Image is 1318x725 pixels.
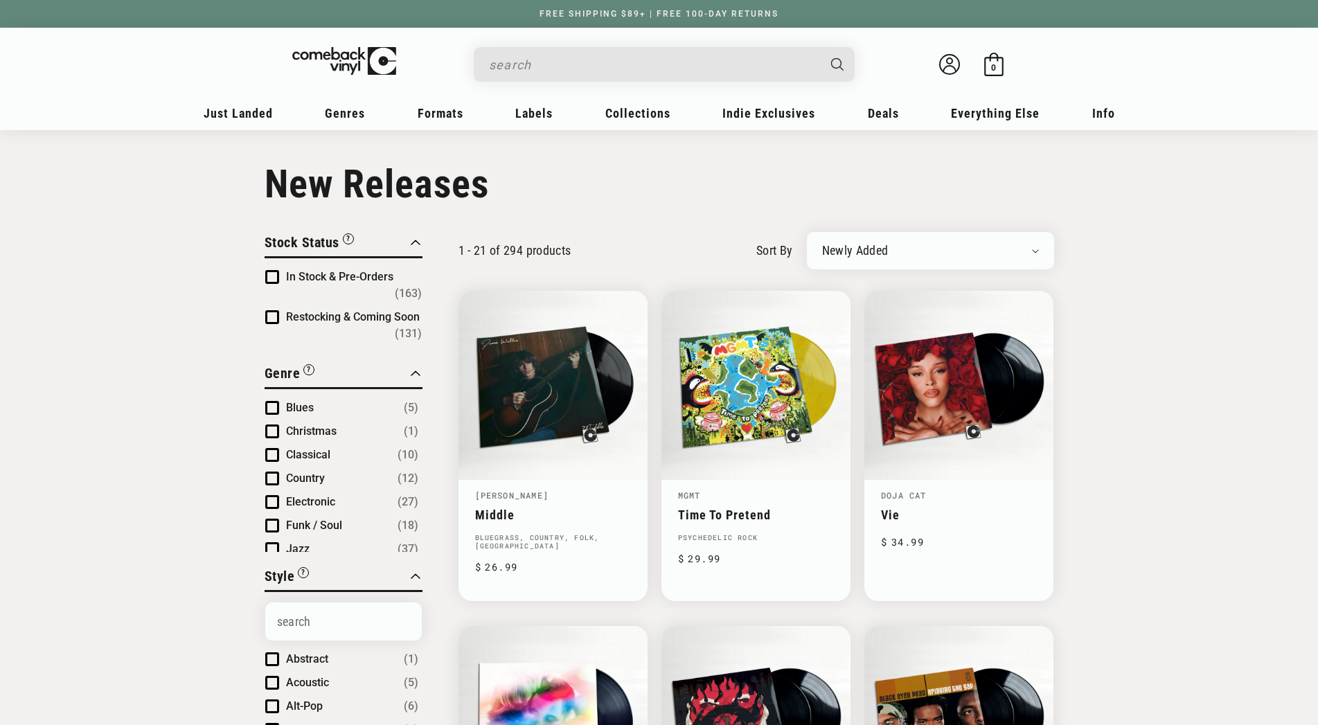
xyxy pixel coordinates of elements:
[951,106,1040,120] span: Everything Else
[286,270,393,283] span: In Stock & Pre-Orders
[678,490,701,501] a: MGMT
[265,363,315,387] button: Filter by Genre
[286,472,325,485] span: Country
[868,106,899,120] span: Deals
[475,508,631,522] a: Middle
[515,106,553,120] span: Labels
[756,241,793,260] label: sort by
[398,494,418,510] span: Number of products: (27)
[286,676,329,689] span: Acoustic
[286,542,310,555] span: Jazz
[475,490,549,501] a: [PERSON_NAME]
[881,508,1037,522] a: Vie
[991,62,996,73] span: 0
[474,47,855,82] div: Search
[265,234,339,251] span: Stock Status
[404,400,418,416] span: Number of products: (5)
[286,448,330,461] span: Classical
[404,423,418,440] span: Number of products: (1)
[265,365,301,382] span: Genre
[404,674,418,691] span: Number of products: (5)
[605,106,670,120] span: Collections
[678,508,834,522] a: Time To Pretend
[265,232,354,256] button: Filter by Stock Status
[286,699,323,713] span: Alt-Pop
[286,652,328,665] span: Abstract
[398,517,418,534] span: Number of products: (18)
[418,106,463,120] span: Formats
[458,243,571,258] p: 1 - 21 of 294 products
[398,541,418,557] span: Number of products: (37)
[398,470,418,487] span: Number of products: (12)
[404,651,418,668] span: Number of products: (1)
[881,490,927,501] a: Doja Cat
[819,47,856,82] button: Search
[265,568,295,584] span: Style
[265,602,422,641] input: Search Options
[286,495,335,508] span: Electronic
[265,566,310,590] button: Filter by Style
[395,325,422,342] span: Number of products: (131)
[204,106,273,120] span: Just Landed
[286,310,420,323] span: Restocking & Coming Soon
[722,106,815,120] span: Indie Exclusives
[286,401,314,414] span: Blues
[395,285,422,302] span: Number of products: (163)
[526,9,792,19] a: FREE SHIPPING $89+ | FREE 100-DAY RETURNS
[1092,106,1115,120] span: Info
[325,106,365,120] span: Genres
[489,51,817,79] input: search
[398,447,418,463] span: Number of products: (10)
[404,698,418,715] span: Number of products: (6)
[265,161,1054,207] h1: New Releases
[286,519,342,532] span: Funk / Soul
[286,424,337,438] span: Christmas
